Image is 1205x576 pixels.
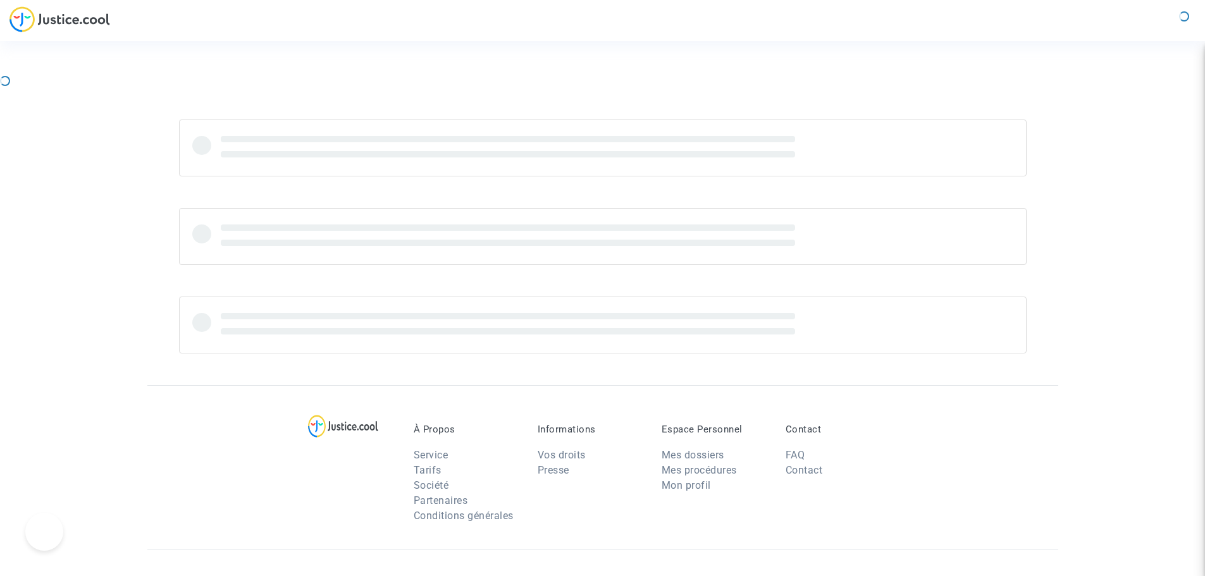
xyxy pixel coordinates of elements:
[538,464,569,476] a: Presse
[662,424,767,435] p: Espace Personnel
[25,513,63,551] iframe: Toggle Customer Support
[414,424,519,435] p: À Propos
[662,449,724,461] a: Mes dossiers
[786,464,823,476] a: Contact
[414,464,442,476] a: Tarifs
[538,424,643,435] p: Informations
[414,479,449,491] a: Société
[538,449,586,461] a: Vos droits
[786,449,805,461] a: FAQ
[786,424,891,435] p: Contact
[662,479,711,491] a: Mon profil
[9,6,110,32] img: jc-logo.svg
[662,464,737,476] a: Mes procédures
[414,494,468,506] a: Partenaires
[308,415,378,438] img: logo-lg.svg
[414,510,514,522] a: Conditions générales
[414,449,448,461] a: Service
